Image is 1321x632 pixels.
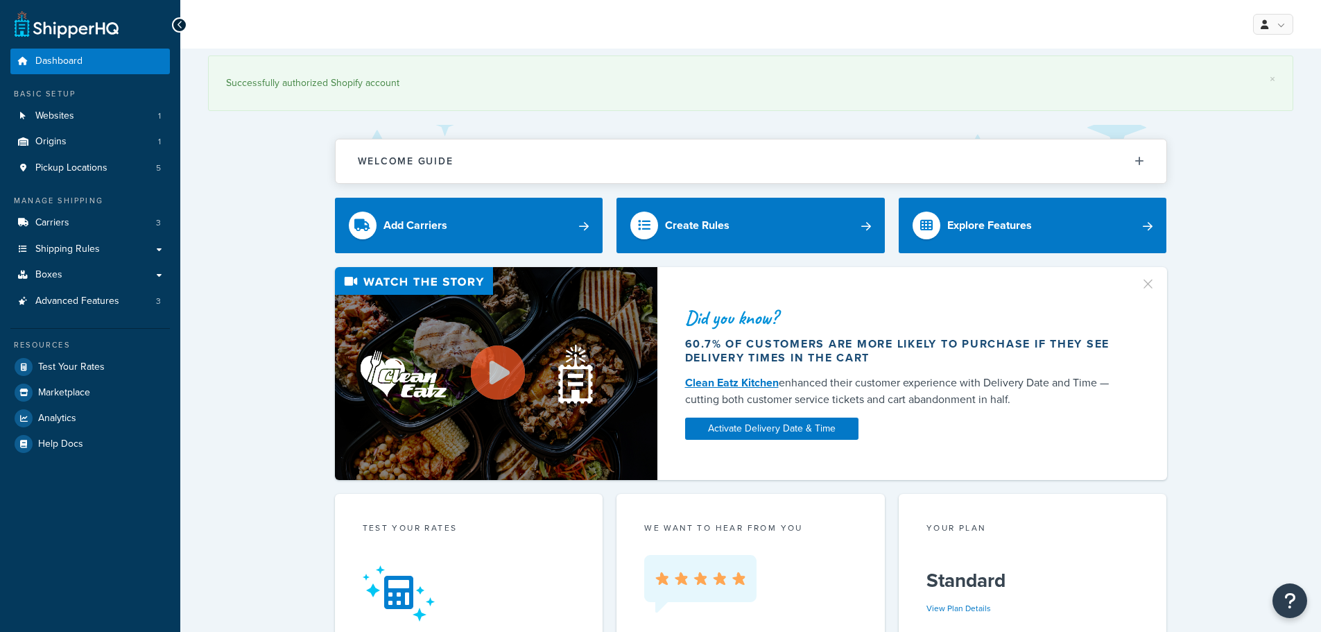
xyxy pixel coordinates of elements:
[358,156,454,166] h2: Welcome Guide
[10,103,170,129] a: Websites1
[335,267,657,480] img: Video thumbnail
[35,55,83,67] span: Dashboard
[35,296,119,307] span: Advanced Features
[10,237,170,262] a: Shipping Rules
[10,195,170,207] div: Manage Shipping
[35,269,62,281] span: Boxes
[10,88,170,100] div: Basic Setup
[685,375,1123,408] div: enhanced their customer experience with Delivery Date and Time — cutting both customer service ti...
[926,602,991,615] a: View Plan Details
[10,103,170,129] li: Websites
[158,110,161,122] span: 1
[38,361,105,373] span: Test Your Rates
[38,413,76,425] span: Analytics
[10,355,170,379] a: Test Your Rates
[947,216,1032,235] div: Explore Features
[336,139,1166,183] button: Welcome Guide
[899,198,1167,253] a: Explore Features
[10,210,170,236] li: Carriers
[1272,583,1307,618] button: Open Resource Center
[38,438,83,450] span: Help Docs
[10,210,170,236] a: Carriers3
[35,244,100,255] span: Shipping Rules
[685,337,1123,365] div: 60.7% of customers are more likely to purchase if they see delivery times in the cart
[1270,74,1275,85] a: ×
[10,289,170,314] a: Advanced Features3
[335,198,603,253] a: Add Carriers
[383,216,447,235] div: Add Carriers
[10,129,170,155] li: Origins
[10,380,170,405] a: Marketplace
[10,289,170,314] li: Advanced Features
[35,217,69,229] span: Carriers
[10,129,170,155] a: Origins1
[10,432,170,456] a: Help Docs
[156,162,161,174] span: 5
[10,406,170,431] a: Analytics
[644,522,857,534] p: we want to hear from you
[10,155,170,181] a: Pickup Locations5
[35,136,67,148] span: Origins
[685,375,779,391] a: Clean Eatz Kitchen
[363,522,576,538] div: Test your rates
[38,387,90,399] span: Marketplace
[156,217,161,229] span: 3
[35,110,74,122] span: Websites
[226,74,1275,93] div: Successfully authorized Shopify account
[10,155,170,181] li: Pickup Locations
[685,308,1123,327] div: Did you know?
[10,339,170,351] div: Resources
[10,49,170,74] a: Dashboard
[158,136,161,148] span: 1
[665,216,729,235] div: Create Rules
[926,522,1139,538] div: Your Plan
[156,296,161,307] span: 3
[35,162,107,174] span: Pickup Locations
[616,198,885,253] a: Create Rules
[10,262,170,288] a: Boxes
[685,418,858,440] a: Activate Delivery Date & Time
[926,570,1139,592] h5: Standard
